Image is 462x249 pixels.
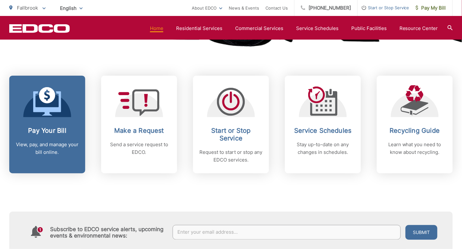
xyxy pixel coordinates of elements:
[383,127,446,134] h2: Recycling Guide
[199,127,263,142] h2: Start or Stop Service
[9,24,70,33] a: EDCD logo. Return to the homepage.
[16,127,79,134] h2: Pay Your Bill
[16,141,79,156] p: View, pay, and manage your bill online.
[176,25,222,32] a: Residential Services
[229,4,259,12] a: News & Events
[265,4,288,12] a: Contact Us
[351,25,387,32] a: Public Facilities
[173,225,401,240] input: Enter your email address...
[377,76,453,173] a: Recycling Guide Learn what you need to know about recycling.
[192,4,222,12] a: About EDCO
[383,141,446,156] p: Learn what you need to know about recycling.
[285,76,361,173] a: Service Schedules Stay up-to-date on any changes in schedules.
[55,3,87,14] span: English
[296,25,339,32] a: Service Schedules
[291,141,354,156] p: Stay up-to-date on any changes in schedules.
[406,225,437,240] button: Submit
[17,5,38,11] span: Fallbrook
[108,127,171,134] h2: Make a Request
[108,141,171,156] p: Send a service request to EDCO.
[50,226,166,239] h4: Subscribe to EDCO service alerts, upcoming events & environmental news:
[150,25,163,32] a: Home
[101,76,177,173] a: Make a Request Send a service request to EDCO.
[199,148,263,164] p: Request to start or stop any EDCO services.
[399,25,438,32] a: Resource Center
[416,4,446,12] span: Pay My Bill
[291,127,354,134] h2: Service Schedules
[235,25,283,32] a: Commercial Services
[9,76,85,173] a: Pay Your Bill View, pay, and manage your bill online.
